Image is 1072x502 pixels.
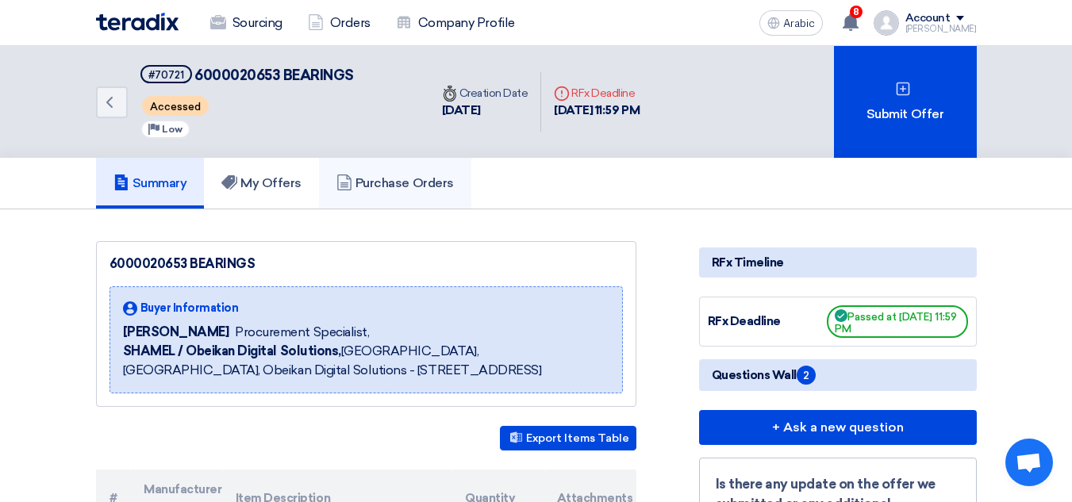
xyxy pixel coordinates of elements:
font: Sourcing [232,15,282,30]
div: Open chat [1005,439,1053,486]
font: Account [905,11,951,25]
font: RFx Deadline [708,314,781,328]
button: Export Items Table [500,426,636,450]
h5: 6000020653 BEARINGS [140,65,354,85]
img: profile_test.png [874,10,899,36]
font: Accessed [150,101,201,113]
button: Arabic [759,10,823,36]
font: 6000020653 BEARINGS [110,256,256,271]
font: Summary [133,175,187,190]
font: Low [162,124,183,135]
img: Teradix logo [96,13,179,31]
a: Purchase Orders [319,158,471,209]
font: 8 [853,6,859,17]
font: Purchase Orders [355,175,454,190]
font: [PERSON_NAME] [905,24,977,34]
font: Buyer Information [140,301,239,315]
font: Company Profile [418,15,515,30]
font: Export Items Table [526,431,629,445]
font: My Offers [240,175,302,190]
font: 2 [803,369,809,382]
font: [PERSON_NAME] [123,324,229,339]
a: Sourcing [198,6,295,40]
font: Submit Offer [866,106,943,121]
font: #70721 [148,69,184,81]
font: [DATE] [442,103,481,117]
button: + Ask a new question [699,410,977,445]
font: 6000020653 BEARINGS [194,67,354,84]
font: RFx Timeline [712,255,784,270]
font: SHAMEL / Obeikan Digital Solutions, [123,343,341,358]
font: Procurement Specialist, [235,324,369,339]
a: My Offers [204,158,319,209]
font: Creation Date [459,86,528,100]
font: + Ask a new question [772,420,904,435]
a: Summary [96,158,205,209]
font: Passed at [DATE] 11:59 PM [835,311,957,335]
font: [DATE] 11:59 PM [554,103,640,117]
font: Arabic [783,17,815,30]
font: Orders [330,15,371,30]
font: RFx Deadline [571,86,635,100]
a: Orders [295,6,383,40]
font: Questions Wall [712,368,797,382]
